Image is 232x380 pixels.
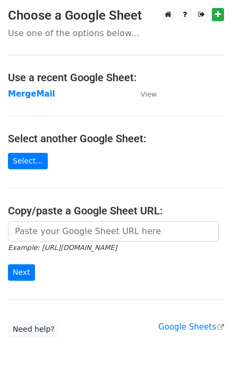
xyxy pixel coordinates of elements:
input: Paste your Google Sheet URL here [8,221,219,241]
h4: Use a recent Google Sheet: [8,71,224,84]
input: Next [8,264,35,281]
h3: Choose a Google Sheet [8,8,224,23]
small: Example: [URL][DOMAIN_NAME] [8,244,117,252]
h4: Copy/paste a Google Sheet URL: [8,204,224,217]
a: Select... [8,153,48,169]
a: MergeMail [8,89,55,99]
small: View [141,90,157,98]
a: Google Sheets [158,322,224,332]
p: Use one of the options below... [8,28,224,39]
h4: Select another Google Sheet: [8,132,224,145]
a: View [130,89,157,99]
a: Need help? [8,321,59,338]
